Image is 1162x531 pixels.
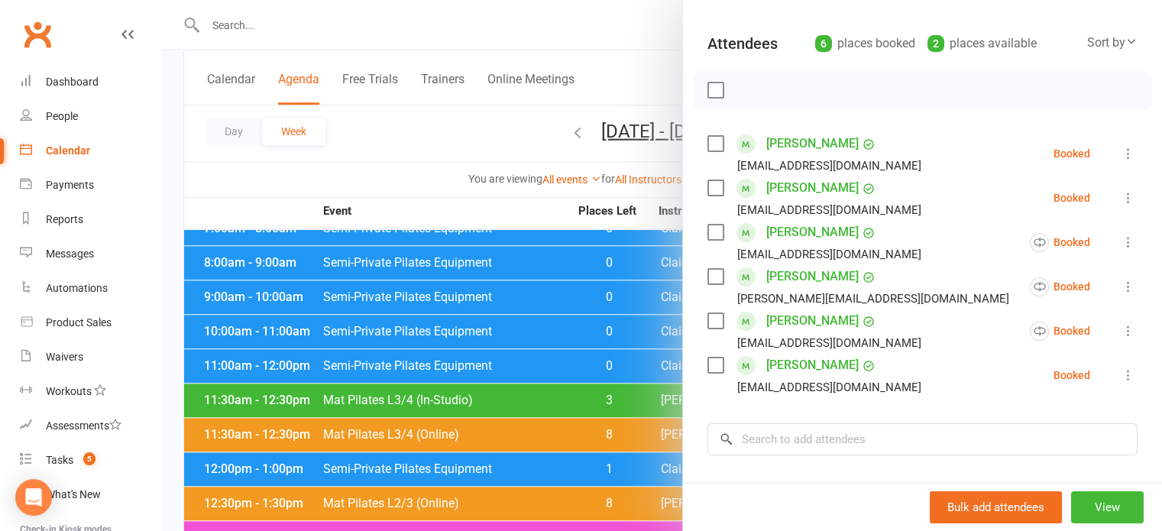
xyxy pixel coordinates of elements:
div: [EMAIL_ADDRESS][DOMAIN_NAME] [737,333,921,353]
div: Booked [1030,277,1090,296]
div: Booked [1054,370,1090,380]
a: Product Sales [20,306,161,340]
a: [PERSON_NAME] [766,353,859,377]
div: Attendees [707,33,778,54]
div: Messages [46,248,94,260]
a: Payments [20,168,161,202]
a: [PERSON_NAME] [766,309,859,333]
div: [EMAIL_ADDRESS][DOMAIN_NAME] [737,156,921,176]
a: What's New [20,478,161,512]
div: Assessments [46,419,121,432]
div: Booked [1054,193,1090,203]
div: People [46,110,78,122]
div: Booked [1054,148,1090,159]
a: [PERSON_NAME] [766,220,859,244]
a: Reports [20,202,161,237]
div: Tasks [46,454,73,466]
div: Product Sales [46,316,112,329]
div: places booked [815,33,915,54]
a: Calendar [20,134,161,168]
div: [EMAIL_ADDRESS][DOMAIN_NAME] [737,377,921,397]
a: Automations [20,271,161,306]
div: Dashboard [46,76,99,88]
a: Assessments [20,409,161,443]
div: What's New [46,488,101,500]
a: [PERSON_NAME] [766,176,859,200]
button: View [1071,491,1144,523]
div: Booked [1030,233,1090,252]
a: Clubworx [18,15,57,53]
a: Dashboard [20,65,161,99]
a: Workouts [20,374,161,409]
div: Calendar [46,144,90,157]
div: 2 [927,35,944,52]
div: [EMAIL_ADDRESS][DOMAIN_NAME] [737,200,921,220]
div: Payments [46,179,94,191]
a: People [20,99,161,134]
div: 6 [815,35,832,52]
div: Automations [46,282,108,294]
a: Tasks 5 [20,443,161,478]
div: Sort by [1087,33,1138,53]
div: Workouts [46,385,92,397]
input: Search to add attendees [707,423,1138,455]
div: places available [927,33,1037,54]
a: [PERSON_NAME] [766,264,859,289]
a: Messages [20,237,161,271]
div: Waivers [46,351,83,363]
div: [EMAIL_ADDRESS][DOMAIN_NAME] [737,244,921,264]
span: 5 [83,452,95,465]
div: Open Intercom Messenger [15,479,52,516]
button: Bulk add attendees [930,491,1062,523]
div: Reports [46,213,83,225]
a: Waivers [20,340,161,374]
div: Booked [1030,322,1090,341]
a: [PERSON_NAME] [766,131,859,156]
div: [PERSON_NAME][EMAIL_ADDRESS][DOMAIN_NAME] [737,289,1009,309]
